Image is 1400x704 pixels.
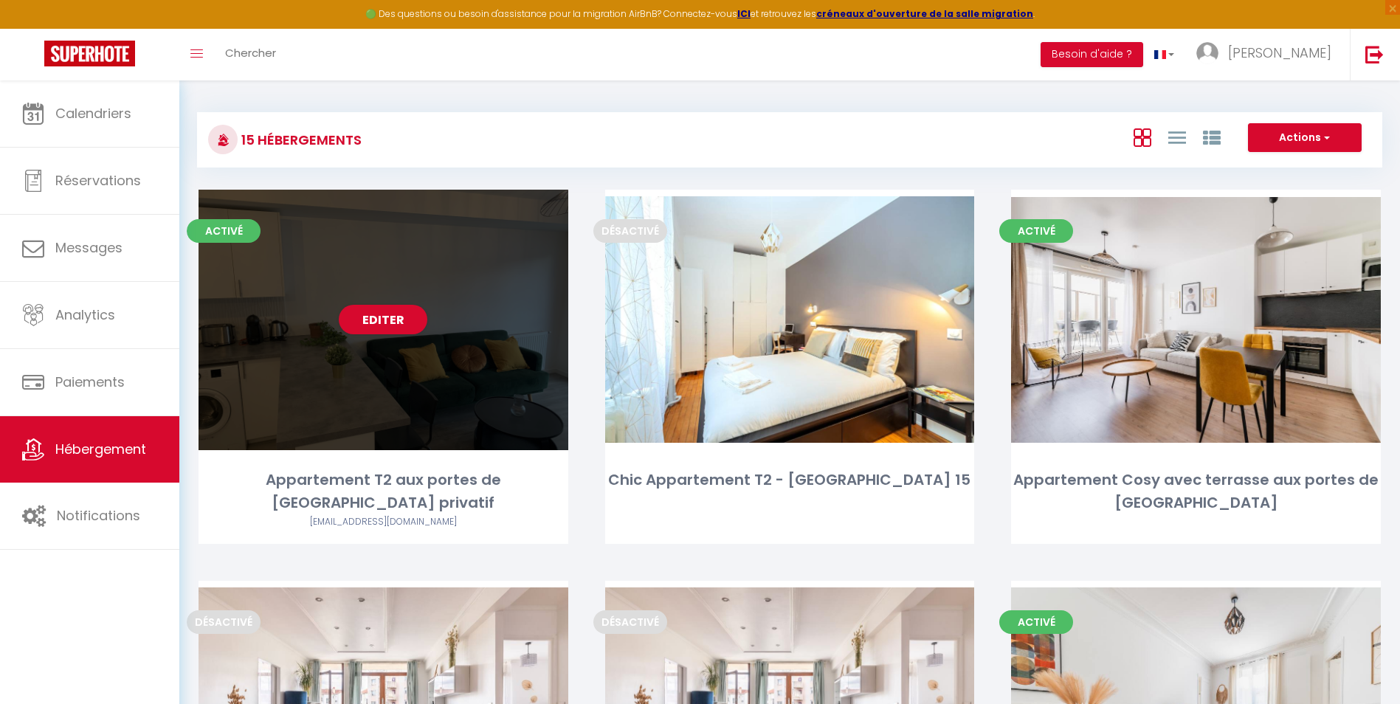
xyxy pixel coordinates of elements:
span: Désactivé [593,610,667,634]
span: Réservations [55,171,141,190]
a: ICI [737,7,751,20]
div: Appartement Cosy avec terrasse aux portes de [GEOGRAPHIC_DATA] [1011,469,1381,515]
button: Ouvrir le widget de chat LiveChat [12,6,56,50]
button: Actions [1248,123,1362,153]
a: Vue par Groupe [1203,125,1221,149]
span: Notifications [57,506,140,525]
span: [PERSON_NAME] [1228,44,1331,62]
span: Analytics [55,306,115,324]
a: ... [PERSON_NAME] [1185,29,1350,80]
span: Activé [187,219,261,243]
span: Désactivé [187,610,261,634]
h3: 15 Hébergements [238,123,362,156]
a: Editer [339,305,427,334]
span: Désactivé [593,219,667,243]
a: Chercher [214,29,287,80]
span: Activé [999,219,1073,243]
img: ... [1196,42,1218,64]
span: Calendriers [55,104,131,122]
a: Vue en Liste [1168,125,1186,149]
img: logout [1365,45,1384,63]
a: Vue en Box [1134,125,1151,149]
span: Activé [999,610,1073,634]
span: Chercher [225,45,276,61]
div: Chic Appartement T2 - [GEOGRAPHIC_DATA] 15 [605,469,975,491]
span: Paiements [55,373,125,391]
div: Airbnb [199,515,568,529]
span: Messages [55,238,123,257]
img: Super Booking [44,41,135,66]
div: Appartement T2 aux portes de [GEOGRAPHIC_DATA] privatif [199,469,568,515]
button: Besoin d'aide ? [1041,42,1143,67]
a: créneaux d'ouverture de la salle migration [816,7,1033,20]
span: Hébergement [55,440,146,458]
